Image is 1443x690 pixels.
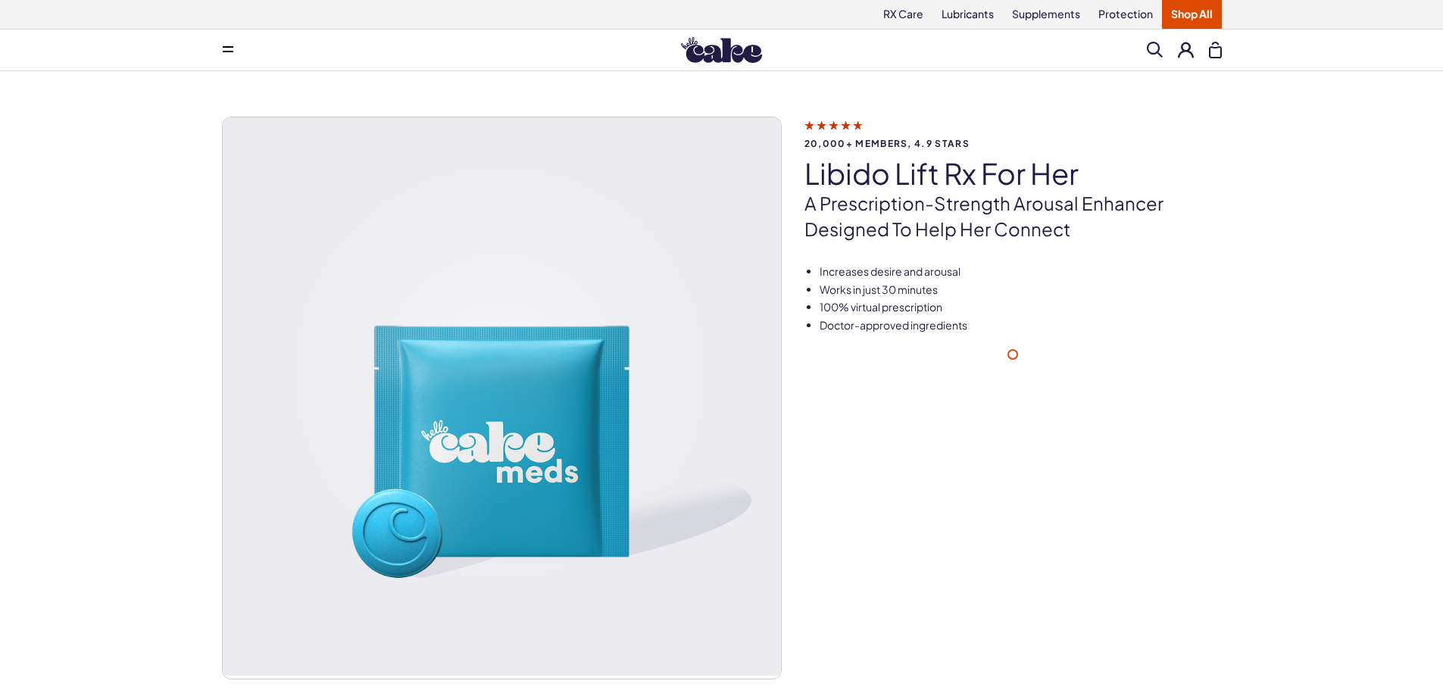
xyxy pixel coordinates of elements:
[820,264,1222,279] li: Increases desire and arousal
[820,283,1222,298] li: Works in just 30 minutes
[804,158,1222,189] h1: Libido Lift Rx For Her
[804,139,1222,148] span: 20,000+ members, 4.9 stars
[820,318,1222,333] li: Doctor-approved ingredients
[681,37,762,63] img: Hello Cake
[804,118,1222,148] a: 20,000+ members, 4.9 stars
[820,300,1222,315] li: 100% virtual prescription
[804,191,1222,242] p: A prescription-strength arousal enhancer designed to help her connect
[223,117,781,676] img: Libido Lift Rx For Her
